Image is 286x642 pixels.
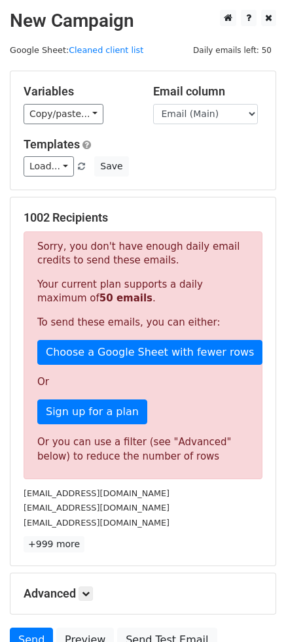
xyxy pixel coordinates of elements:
small: [EMAIL_ADDRESS][DOMAIN_NAME] [24,488,170,498]
small: Google Sheet: [10,45,143,55]
a: Cleaned client list [69,45,143,55]
span: Daily emails left: 50 [188,43,276,58]
h5: 1002 Recipients [24,211,262,225]
h5: Variables [24,84,134,99]
p: Or [37,375,249,389]
h2: New Campaign [10,10,276,32]
a: Daily emails left: 50 [188,45,276,55]
a: Copy/paste... [24,104,103,124]
a: Choose a Google Sheet with fewer rows [37,340,262,365]
strong: 50 emails [99,292,152,304]
a: Load... [24,156,74,177]
a: Sign up for a plan [37,399,147,424]
h5: Advanced [24,586,262,601]
button: Save [94,156,128,177]
p: Your current plan supports a daily maximum of . [37,278,249,305]
small: [EMAIL_ADDRESS][DOMAIN_NAME] [24,518,170,528]
h5: Email column [153,84,263,99]
iframe: Chat Widget [221,579,286,642]
a: +999 more [24,536,84,552]
p: To send these emails, you can either: [37,316,249,329]
div: Or you can use a filter (see "Advanced" below) to reduce the number of rows [37,435,249,464]
a: Templates [24,137,80,151]
p: Sorry, you don't have enough daily email credits to send these emails. [37,240,249,267]
small: [EMAIL_ADDRESS][DOMAIN_NAME] [24,503,170,513]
